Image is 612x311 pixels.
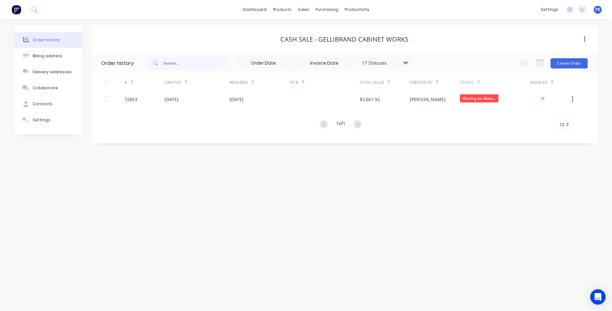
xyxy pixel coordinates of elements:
[165,74,229,91] div: Created
[33,69,72,75] div: Delivery addresses
[163,57,227,70] input: Search...
[295,5,312,14] div: sales
[358,60,412,67] div: 17 Statuses
[297,59,351,68] input: Invoice Date
[590,289,606,305] div: Open Intercom Messenger
[342,5,373,14] div: productivity
[336,120,345,129] div: 1 of 1
[33,101,52,107] div: Contacts
[15,32,82,48] button: Order history
[15,48,82,64] button: Billing address
[12,5,21,14] img: Factory
[360,80,384,85] div: Total Value
[290,80,298,85] div: PO #
[360,74,410,91] div: Total Value
[15,64,82,80] button: Delivery addresses
[33,53,62,59] div: Billing address
[410,80,432,85] div: Created By
[101,60,134,67] div: Order history
[125,96,137,103] div: 72853
[290,74,360,91] div: PO #
[280,36,408,43] div: Cash Sale - Gellibrand Cabinet Works
[410,96,446,103] div: [PERSON_NAME]
[551,58,588,68] button: Create Order
[360,96,380,103] div: $2,661.92
[237,59,290,68] input: Order Date
[33,37,60,43] div: Order history
[312,5,342,14] div: purchasing
[559,121,564,128] span: 10
[229,96,244,103] div: [DATE]
[33,117,50,123] div: Settings
[460,74,530,91] div: Status
[15,80,82,96] button: Collaborate
[530,74,570,91] div: Invoiced
[595,7,600,12] span: PR
[229,74,290,91] div: Required
[240,5,270,14] a: dashboard
[530,80,548,85] div: Invoiced
[537,5,561,14] div: settings
[460,94,498,102] span: Waiting on Mate...
[165,96,179,103] div: [DATE]
[460,80,474,85] div: Status
[125,80,127,85] div: #
[15,112,82,128] button: Settings
[270,5,295,14] div: products
[410,74,460,91] div: Created By
[33,85,58,91] div: Collaborate
[229,80,248,85] div: Required
[125,74,165,91] div: #
[165,80,181,85] div: Created
[15,96,82,112] button: Contacts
